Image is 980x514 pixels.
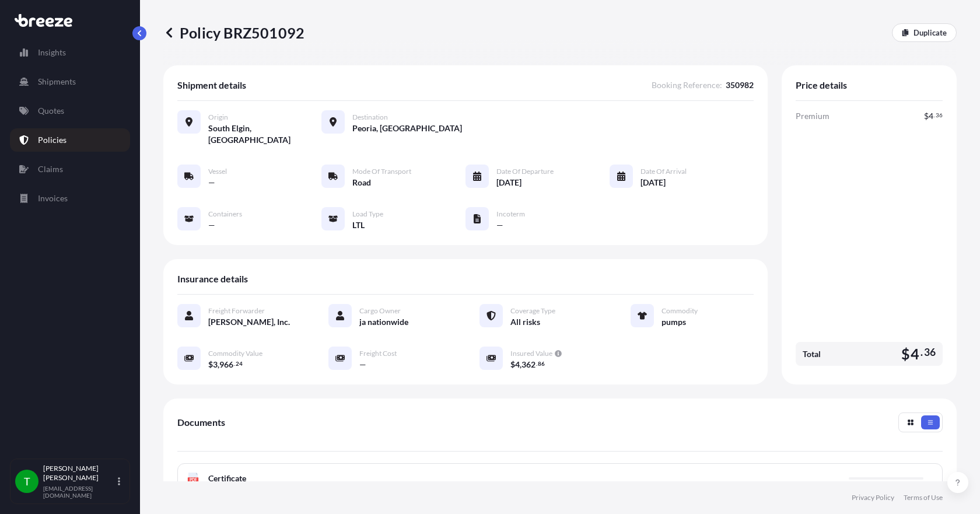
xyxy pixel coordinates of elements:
[536,362,537,366] span: .
[208,361,213,369] span: $
[914,27,947,39] p: Duplicate
[208,123,321,146] span: South Elgin, [GEOGRAPHIC_DATA]
[10,41,130,64] a: Insights
[38,76,76,88] p: Shipments
[852,493,894,502] a: Privacy Policy
[10,128,130,152] a: Policies
[924,112,929,120] span: $
[24,475,30,487] span: T
[726,79,754,91] span: 350982
[38,47,66,58] p: Insights
[921,349,923,356] span: .
[236,362,243,366] span: 24
[43,464,116,482] p: [PERSON_NAME] [PERSON_NAME]
[38,193,68,204] p: Invoices
[208,113,228,122] span: Origin
[10,158,130,181] a: Claims
[904,493,943,502] a: Terms of Use
[496,219,503,231] span: —
[796,79,847,91] span: Price details
[892,23,957,42] a: Duplicate
[796,110,829,122] span: Premium
[652,79,722,91] span: Booking Reference :
[177,273,248,285] span: Insurance details
[352,167,411,176] span: Mode of Transport
[208,219,215,231] span: —
[803,348,821,360] span: Total
[234,362,235,366] span: .
[208,167,227,176] span: Vessel
[515,361,520,369] span: 4
[43,485,116,499] p: [EMAIL_ADDRESS][DOMAIN_NAME]
[352,123,462,134] span: Peoria, [GEOGRAPHIC_DATA]
[38,134,66,146] p: Policies
[208,349,262,358] span: Commodity Value
[538,362,545,366] span: 86
[936,113,943,117] span: 36
[929,112,933,120] span: 4
[359,359,366,370] span: —
[208,177,215,188] span: —
[521,361,535,369] span: 362
[218,361,219,369] span: ,
[359,316,408,328] span: ja nationwide
[934,113,935,117] span: .
[352,113,388,122] span: Destination
[208,316,290,328] span: [PERSON_NAME], Inc.
[219,361,233,369] span: 966
[496,177,521,188] span: [DATE]
[661,316,686,328] span: pumps
[352,219,365,231] span: LTL
[208,473,246,484] span: Certificate
[510,306,555,316] span: Coverage Type
[177,417,225,428] span: Documents
[208,209,242,219] span: Containers
[177,79,246,91] span: Shipment details
[510,361,515,369] span: $
[496,167,554,176] span: Date of Departure
[359,306,401,316] span: Cargo Owner
[661,306,698,316] span: Commodity
[924,349,936,356] span: 36
[901,347,910,361] span: $
[38,163,63,175] p: Claims
[213,361,218,369] span: 3
[10,187,130,210] a: Invoices
[190,478,197,482] text: PDF
[520,361,521,369] span: ,
[352,177,371,188] span: Road
[352,209,383,219] span: Load Type
[10,70,130,93] a: Shipments
[510,316,540,328] span: All risks
[496,209,525,219] span: Incoterm
[640,167,687,176] span: Date of Arrival
[911,347,919,361] span: 4
[359,349,397,358] span: Freight Cost
[208,306,265,316] span: Freight Forwarder
[163,23,304,42] p: Policy BRZ501092
[640,177,666,188] span: [DATE]
[10,99,130,123] a: Quotes
[510,349,552,358] span: Insured Value
[38,105,64,117] p: Quotes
